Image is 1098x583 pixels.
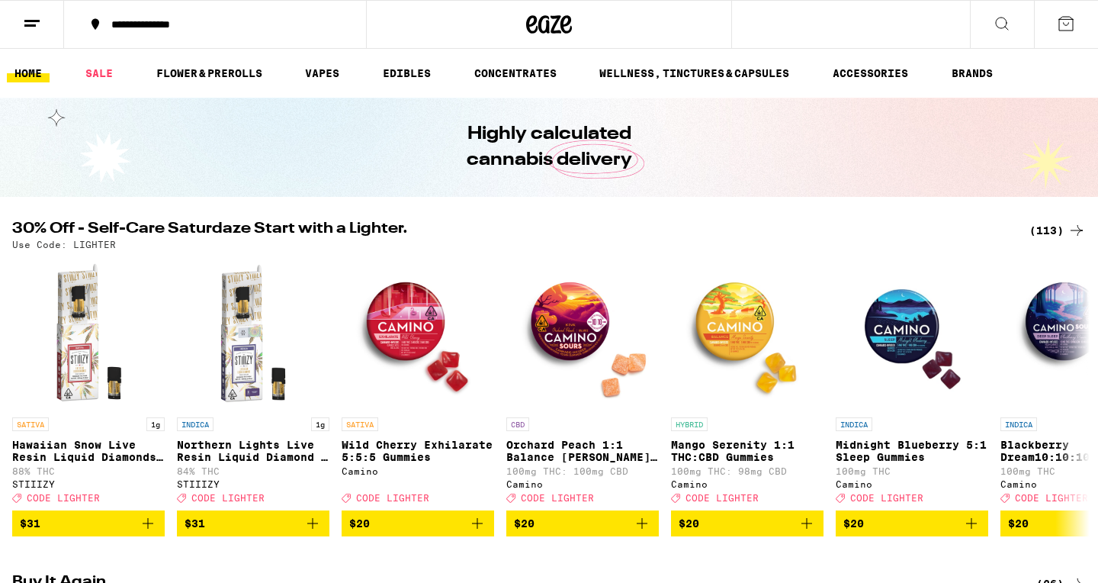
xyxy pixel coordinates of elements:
a: EDIBLES [375,64,438,82]
img: Camino - Orchard Peach 1:1 Balance Sours Gummies [506,257,659,410]
p: 100mg THC: 100mg CBD [506,466,659,476]
span: $20 [349,517,370,530]
span: CODE LIGHTER [356,493,429,503]
span: CODE LIGHTER [685,493,759,503]
span: $20 [679,517,699,530]
p: INDICA [1000,417,1037,431]
span: $20 [514,517,535,530]
button: BRANDS [944,64,1000,82]
button: Add to bag [836,511,988,536]
p: Northern Lights Live Resin Liquid Diamond - 1g [177,439,329,463]
p: Mango Serenity 1:1 THC:CBD Gummies [671,439,823,463]
div: Camino [342,466,494,476]
iframe: Opens a widget where you can find more information [1000,537,1083,575]
span: CODE LIGHTER [27,493,100,503]
span: $31 [20,517,40,530]
p: 100mg THC: 98mg CBD [671,466,823,476]
p: 84% THC [177,466,329,476]
p: INDICA [177,417,213,431]
div: Camino [506,479,659,489]
p: SATIVA [342,417,378,431]
p: 100mg THC [836,466,988,476]
button: Add to bag [177,511,329,536]
span: CODE LIGHTER [191,493,265,503]
a: Open page for Wild Cherry Exhilarate 5:5:5 Gummies from Camino [342,257,494,511]
a: CONCENTRATES [467,64,564,82]
div: STIIIZY [177,479,329,489]
p: HYBRID [671,417,708,431]
a: Open page for Midnight Blueberry 5:1 Sleep Gummies from Camino [836,257,988,511]
p: CBD [506,417,529,431]
a: SALE [78,64,120,82]
img: STIIIZY - Hawaiian Snow Live Resin Liquid Diamonds - 1g [12,257,165,410]
div: Camino [671,479,823,489]
img: Camino - Mango Serenity 1:1 THC:CBD Gummies [671,257,823,410]
img: Camino - Midnight Blueberry 5:1 Sleep Gummies [836,257,988,410]
a: (113) [1029,221,1086,240]
p: INDICA [836,417,872,431]
p: Orchard Peach 1:1 Balance [PERSON_NAME] Gummies [506,439,659,463]
a: FLOWER & PREROLLS [149,64,270,82]
img: Camino - Wild Cherry Exhilarate 5:5:5 Gummies [342,257,494,410]
p: Midnight Blueberry 5:1 Sleep Gummies [836,439,988,463]
a: Open page for Mango Serenity 1:1 THC:CBD Gummies from Camino [671,257,823,511]
span: CODE LIGHTER [521,493,594,503]
span: CODE LIGHTER [850,493,923,503]
h1: Highly calculated cannabis delivery [423,121,675,173]
p: Use Code: LIGHTER [12,240,116,250]
a: ACCESSORIES [825,64,916,82]
span: $20 [843,517,864,530]
span: CODE LIGHTER [1015,493,1088,503]
p: SATIVA [12,417,49,431]
p: Hawaiian Snow Live Resin Liquid Diamonds - 1g [12,439,165,463]
div: STIIIZY [12,479,165,489]
p: 1g [146,417,165,431]
span: $20 [1008,517,1029,530]
a: VAPES [297,64,347,82]
button: Add to bag [342,511,494,536]
h2: 30% Off - Self-Care Saturdaze Start with a Lighter. [12,221,1011,240]
div: Camino [836,479,988,489]
button: Add to bag [506,511,659,536]
button: Add to bag [671,511,823,536]
a: WELLNESS, TINCTURES & CAPSULES [592,64,797,82]
a: HOME [7,64,50,82]
p: Wild Cherry Exhilarate 5:5:5 Gummies [342,439,494,463]
a: Open page for Orchard Peach 1:1 Balance Sours Gummies from Camino [506,257,659,511]
img: STIIIZY - Northern Lights Live Resin Liquid Diamond - 1g [177,257,329,410]
p: 1g [311,417,329,431]
span: $31 [185,517,205,530]
p: 88% THC [12,466,165,476]
a: Open page for Northern Lights Live Resin Liquid Diamond - 1g from STIIIZY [177,257,329,511]
a: Open page for Hawaiian Snow Live Resin Liquid Diamonds - 1g from STIIIZY [12,257,165,511]
button: Add to bag [12,511,165,536]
